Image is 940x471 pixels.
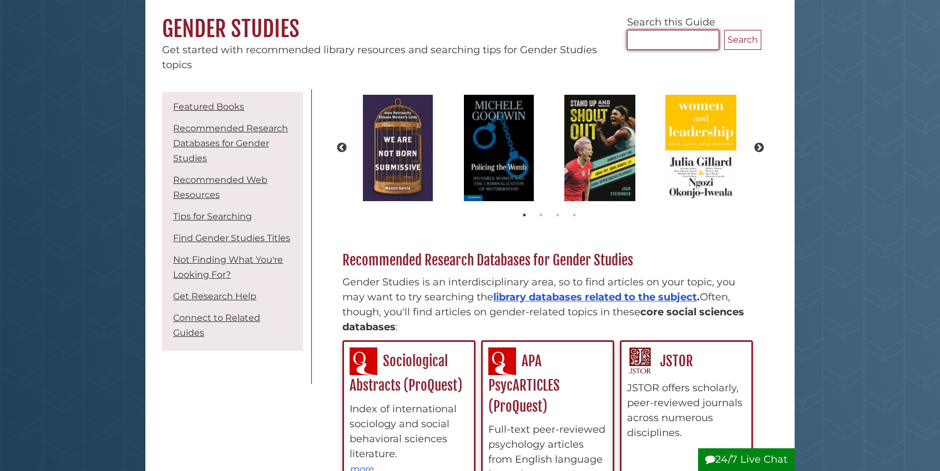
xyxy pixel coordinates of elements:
a: Get Research Help [173,291,256,301]
button: 4 of 3 [569,209,580,221]
div: Index of international sociology and social behavioral sciences literature. [350,402,468,462]
a: Recommended Research Databases for Gender Studies [173,123,288,163]
img: We Are Not Born Submissive: how patriarchy shapes women's lives [357,89,438,207]
a: Connect to Related Guides [173,313,260,338]
a: APA PsycARTICLES (ProQuest) [488,352,560,415]
h2: Recommended Research Databases for Gender Studies [337,252,761,269]
a: library databases related to the subject [493,291,697,303]
button: 3 of 3 [552,209,563,221]
img: Policing the Womb [458,89,540,207]
a: Tips for Searching [173,211,252,222]
img: Stand up and Shout Out [559,89,641,207]
button: 2 of 3 [535,209,547,221]
img: Women and Leadership: Real lives, Real lessons [660,89,742,207]
a: Recommended Web Resources [173,175,267,200]
button: Next [754,142,765,153]
button: 1 of 3 [519,209,530,221]
p: Gender Studies is an interdisciplinary area, so to find articles on your topic, you may want to t... [342,275,756,335]
span: Get started with recommended library resources and searching tips for Gender Studies topics [162,44,597,71]
a: Sociological Abstracts (ProQuest) [350,352,462,395]
div: Guide Pages [162,89,303,356]
button: Previous [336,142,347,153]
button: Search [724,30,761,50]
strong: . [493,291,700,303]
a: JSTOR [627,352,693,370]
div: JSTOR offers scholarly, peer-reviewed journals across numerous disciplines. [627,381,746,441]
a: Not Finding What You're Looking For? [173,254,283,280]
button: 24/7 Live Chat [698,448,795,471]
a: Find Gender Studies Titles [173,233,290,243]
a: Featured Books [173,101,244,112]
